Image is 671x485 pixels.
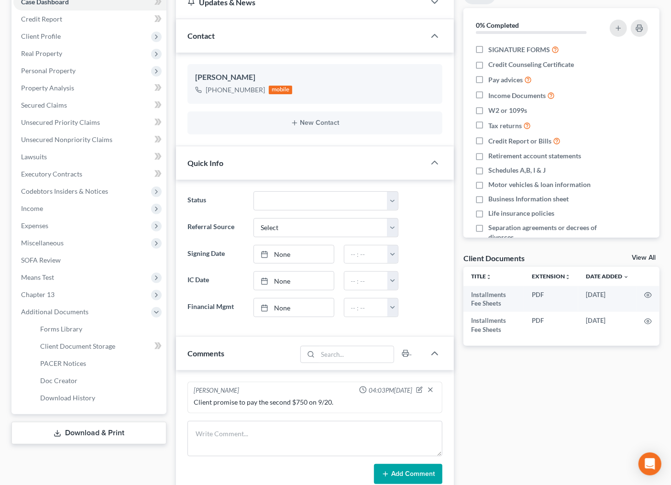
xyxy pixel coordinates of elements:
a: Lawsuits [13,148,166,165]
a: Extensionunfold_more [532,273,571,280]
a: Download History [33,389,166,407]
span: Life insurance policies [488,209,554,218]
i: expand_more [623,274,629,280]
span: Quick Info [187,158,223,167]
span: 04:03PM[DATE] [369,386,412,395]
span: Income Documents [488,91,546,100]
td: [DATE] [578,286,637,312]
span: Expenses [21,221,48,230]
span: Tax returns [488,121,522,131]
a: SOFA Review [13,252,166,269]
td: [DATE] [578,312,637,338]
a: Unsecured Nonpriority Claims [13,131,166,148]
a: Credit Report [13,11,166,28]
span: Doc Creator [40,376,77,385]
span: Property Analysis [21,84,74,92]
td: Installments Fee Sheets [463,312,524,338]
span: Forms Library [40,325,82,333]
span: Executory Contracts [21,170,82,178]
span: Additional Documents [21,308,88,316]
a: Executory Contracts [13,165,166,183]
div: Client promise to pay the second $750 on 9/20. [194,397,437,407]
a: Date Added expand_more [586,273,629,280]
span: SOFA Review [21,256,61,264]
input: -- : -- [344,298,388,317]
span: Chapter 13 [21,290,55,298]
span: Miscellaneous [21,239,64,247]
span: Contact [187,31,215,40]
span: Motor vehicles & loan information [488,180,591,189]
td: Installments Fee Sheets [463,286,524,312]
span: SIGNATURE FORMS [488,45,550,55]
span: Unsecured Priority Claims [21,118,100,126]
span: Credit Report [21,15,62,23]
label: Signing Date [183,245,249,264]
a: PACER Notices [33,355,166,372]
span: Unsecured Nonpriority Claims [21,135,112,143]
span: Means Test [21,273,54,281]
span: Separation agreements or decrees of divorces [488,223,602,242]
span: Client Document Storage [40,342,115,350]
span: Credit Report or Bills [488,136,551,146]
a: None [254,298,333,317]
span: Schedules A,B, I & J [488,165,546,175]
strong: 0% Completed [476,21,519,29]
button: New Contact [195,119,435,127]
span: Retirement account statements [488,151,581,161]
span: Pay advices [488,75,523,85]
span: PACER Notices [40,359,86,367]
a: None [254,272,333,290]
div: [PHONE_NUMBER] [206,85,265,95]
a: View All [632,254,656,261]
a: None [254,245,333,264]
input: -- : -- [344,245,388,264]
i: unfold_more [565,274,571,280]
a: Download & Print [11,422,166,444]
span: Codebtors Insiders & Notices [21,187,108,195]
a: Titleunfold_more [471,273,492,280]
span: Real Property [21,49,62,57]
div: [PERSON_NAME] [194,386,239,396]
div: Client Documents [463,253,525,263]
span: Lawsuits [21,153,47,161]
span: Download History [40,394,95,402]
button: Add Comment [374,464,442,484]
label: IC Date [183,271,249,290]
span: Business Information sheet [488,194,569,204]
div: [PERSON_NAME] [195,72,435,83]
a: Secured Claims [13,97,166,114]
span: Client Profile [21,32,61,40]
a: Doc Creator [33,372,166,389]
label: Financial Mgmt [183,298,249,317]
span: W2 or 1099s [488,106,527,115]
a: Client Document Storage [33,338,166,355]
td: PDF [524,312,578,338]
span: Secured Claims [21,101,67,109]
td: PDF [524,286,578,312]
input: -- : -- [344,272,388,290]
div: mobile [269,86,293,94]
input: Search... [318,346,394,363]
label: Status [183,191,249,210]
a: Forms Library [33,320,166,338]
div: Open Intercom Messenger [638,452,661,475]
span: Comments [187,349,224,358]
a: Property Analysis [13,79,166,97]
a: Unsecured Priority Claims [13,114,166,131]
label: Referral Source [183,218,249,237]
span: Personal Property [21,66,76,75]
span: Income [21,204,43,212]
i: unfold_more [486,274,492,280]
span: Credit Counseling Certificate [488,60,574,69]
